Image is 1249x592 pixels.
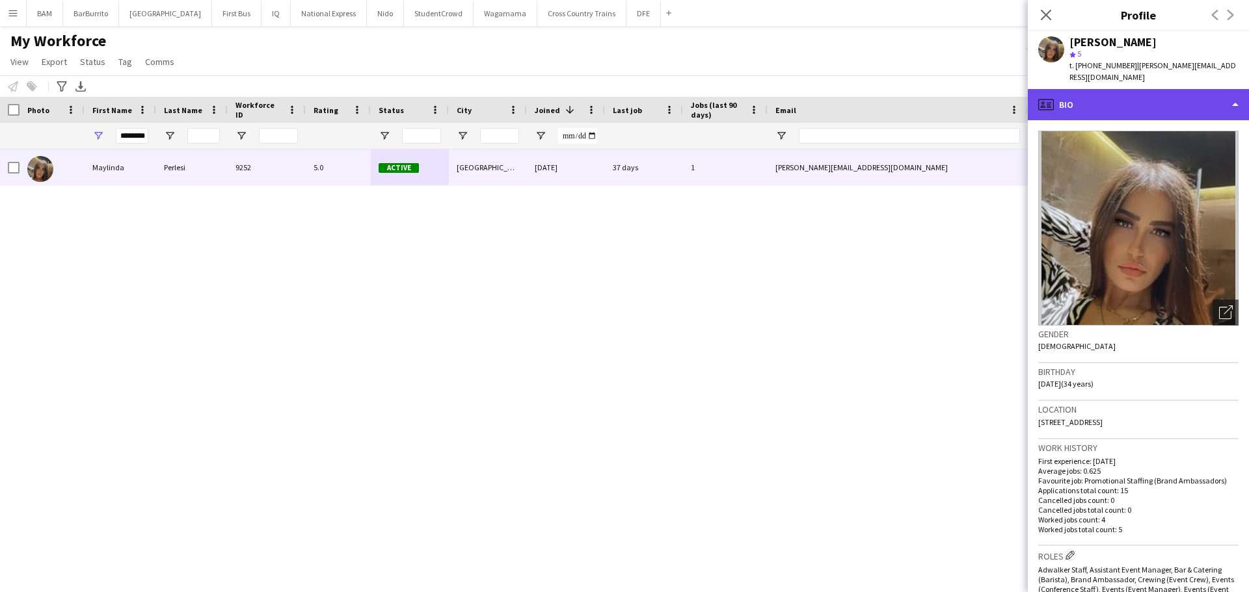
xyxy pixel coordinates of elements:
button: BAM [27,1,63,26]
input: Status Filter Input [402,128,441,144]
img: Maylinda Perlesi [27,156,53,182]
span: | [PERSON_NAME][EMAIL_ADDRESS][DOMAIN_NAME] [1069,60,1236,82]
input: Joined Filter Input [558,128,597,144]
input: Email Filter Input [799,128,1020,144]
button: Open Filter Menu [92,130,104,142]
span: Comms [145,56,174,68]
button: Open Filter Menu [235,130,247,142]
div: 1 [683,149,768,185]
button: DFE [626,1,661,26]
div: Perlesi [156,149,228,185]
button: Open Filter Menu [775,130,787,142]
span: View [10,56,29,68]
a: Export [36,53,72,70]
span: Jobs (last 90 days) [691,100,744,120]
button: Open Filter Menu [164,130,176,142]
input: Workforce ID Filter Input [259,128,298,144]
a: View [5,53,34,70]
button: National Express [291,1,367,26]
button: Open Filter Menu [457,130,468,142]
button: Open Filter Menu [535,130,546,142]
span: t. [PHONE_NUMBER] [1069,60,1137,70]
button: [GEOGRAPHIC_DATA] [119,1,212,26]
p: Cancelled jobs total count: 0 [1038,505,1239,515]
h3: Birthday [1038,366,1239,378]
div: Bio [1028,89,1249,120]
p: First experience: [DATE] [1038,456,1239,466]
span: [DEMOGRAPHIC_DATA] [1038,341,1116,351]
a: Tag [113,53,137,70]
h3: Gender [1038,328,1239,340]
div: [PERSON_NAME] [1069,36,1157,48]
button: BarBurrito [63,1,119,26]
button: First Bus [212,1,262,26]
button: StudentCrowd [404,1,474,26]
input: First Name Filter Input [116,128,148,144]
p: Favourite job: Promotional Staffing (Brand Ambassadors) [1038,476,1239,485]
p: Cancelled jobs count: 0 [1038,495,1239,505]
span: City [457,105,472,115]
a: Comms [140,53,180,70]
span: [DATE] (34 years) [1038,379,1094,389]
div: 37 days [605,149,683,185]
span: Email [775,105,796,115]
p: Worked jobs total count: 5 [1038,524,1239,534]
p: Average jobs: 0.625 [1038,466,1239,476]
span: My Workforce [10,31,106,51]
span: 5 [1077,49,1081,58]
div: 5.0 [306,149,371,185]
div: Maylinda [85,149,156,185]
a: Status [75,53,111,70]
img: Crew avatar or photo [1038,131,1239,326]
span: Joined [535,105,560,115]
button: Nido [367,1,404,26]
span: Status [379,105,404,115]
span: Tag [118,56,132,68]
span: Last Name [164,105,202,115]
button: Wagamama [474,1,537,26]
div: [PERSON_NAME][EMAIL_ADDRESS][DOMAIN_NAME] [768,149,1028,185]
app-action-btn: Advanced filters [54,79,70,94]
button: IQ [262,1,291,26]
h3: Location [1038,404,1239,415]
app-action-btn: Export XLSX [73,79,88,94]
span: Export [42,56,67,68]
h3: Profile [1028,6,1249,23]
div: Open photos pop-in [1213,300,1239,326]
span: First Name [92,105,132,115]
p: Worked jobs count: 4 [1038,515,1239,524]
h3: Roles [1038,548,1239,562]
p: Applications total count: 15 [1038,485,1239,495]
h3: Work history [1038,442,1239,454]
span: Rating [314,105,338,115]
span: Active [379,163,419,173]
input: City Filter Input [480,128,519,144]
span: [STREET_ADDRESS] [1038,417,1103,427]
input: Last Name Filter Input [187,128,220,144]
button: Open Filter Menu [379,130,390,142]
button: Cross Country Trains [537,1,626,26]
span: Last job [613,105,642,115]
div: [DATE] [527,149,605,185]
span: Workforce ID [235,100,282,120]
span: Photo [27,105,49,115]
span: Status [80,56,105,68]
div: [GEOGRAPHIC_DATA] [449,149,527,185]
div: 9252 [228,149,306,185]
